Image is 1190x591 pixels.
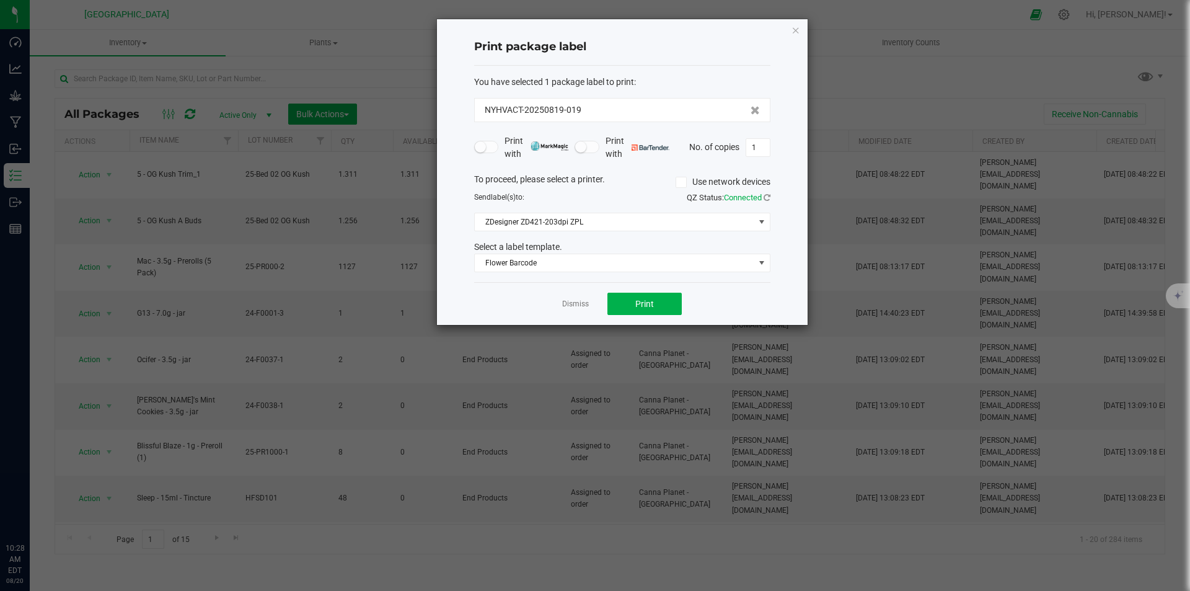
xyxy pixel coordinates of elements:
[687,193,770,202] span: QZ Status:
[12,492,50,529] iframe: Resource center
[635,299,654,309] span: Print
[562,299,589,309] a: Dismiss
[474,76,770,89] div: :
[465,241,780,254] div: Select a label template.
[485,104,581,117] span: NYHVACT-20250819-019
[676,176,770,189] label: Use network devices
[607,293,682,315] button: Print
[474,77,634,87] span: You have selected 1 package label to print
[632,144,669,151] img: bartender.png
[465,173,780,192] div: To proceed, please select a printer.
[505,135,568,161] span: Print with
[724,193,762,202] span: Connected
[475,254,754,272] span: Flower Barcode
[474,193,524,202] span: Send to:
[491,193,516,202] span: label(s)
[475,213,754,231] span: ZDesigner ZD421-203dpi ZPL
[531,141,568,151] img: mark_magic_cybra.png
[689,141,739,151] span: No. of copies
[606,135,669,161] span: Print with
[474,39,770,55] h4: Print package label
